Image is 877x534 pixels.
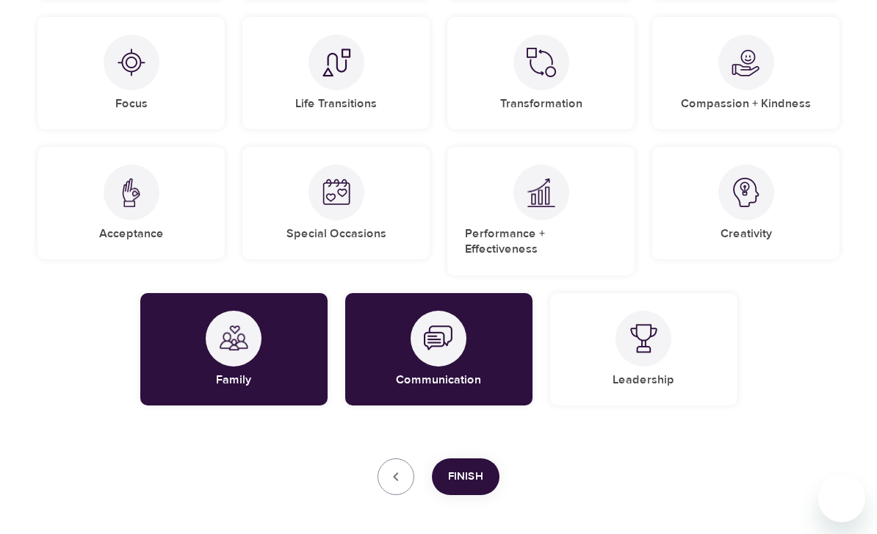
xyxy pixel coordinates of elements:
[117,48,146,77] img: Focus
[322,48,351,77] img: Life Transitions
[37,17,225,129] div: FocusFocus
[652,147,840,259] div: CreativityCreativity
[242,147,430,259] div: Special OccasionsSpecial Occasions
[721,226,772,242] h5: Creativity
[527,178,556,208] img: Performance + Effectiveness
[115,96,148,112] h5: Focus
[295,96,377,112] h5: Life Transitions
[322,178,351,207] img: Special Occasions
[732,178,761,207] img: Creativity
[117,178,146,208] img: Acceptance
[448,467,483,486] span: Finish
[424,324,453,353] img: Communication
[447,17,635,129] div: TransformationTransformation
[629,324,658,353] img: Leadership
[242,17,430,129] div: Life TransitionsLife Transitions
[818,475,865,522] iframe: Button to launch messaging window
[37,147,225,259] div: AcceptanceAcceptance
[681,96,811,112] h5: Compassion + Kindness
[732,48,761,77] img: Compassion + Kindness
[465,226,617,258] h5: Performance + Effectiveness
[140,293,328,405] div: FamilyFamily
[652,17,840,129] div: Compassion + KindnessCompassion + Kindness
[432,458,499,495] button: Finish
[99,226,164,242] h5: Acceptance
[219,324,248,353] img: Family
[396,372,481,388] h5: Communication
[447,147,635,275] div: Performance + EffectivenessPerformance + Effectiveness
[550,293,737,405] div: LeadershipLeadership
[216,372,251,388] h5: Family
[500,96,582,112] h5: Transformation
[345,293,533,405] div: CommunicationCommunication
[527,48,556,77] img: Transformation
[286,226,386,242] h5: Special Occasions
[613,372,674,388] h5: Leadership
